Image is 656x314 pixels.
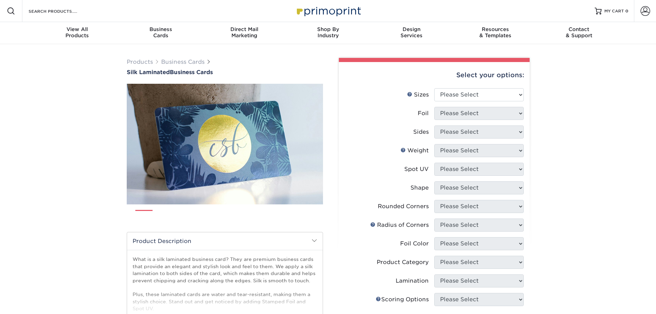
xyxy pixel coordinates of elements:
span: Design [370,26,454,32]
a: Shop ByIndustry [286,22,370,44]
img: Business Cards 06 [251,207,268,224]
div: Industry [286,26,370,39]
img: Business Cards 02 [158,207,176,224]
img: Business Cards 03 [181,207,199,224]
div: Rounded Corners [378,202,429,211]
div: Radius of Corners [370,221,429,229]
div: & Templates [454,26,537,39]
div: Marketing [202,26,286,39]
div: Lamination [396,277,429,285]
div: Products [35,26,119,39]
div: Services [370,26,454,39]
span: Resources [454,26,537,32]
div: Foil Color [400,240,429,248]
div: Cards [119,26,202,39]
div: Sides [413,128,429,136]
span: Direct Mail [202,26,286,32]
img: Business Cards 08 [297,207,314,224]
span: Silk Laminated [127,69,170,75]
a: BusinessCards [119,22,202,44]
h2: Product Description [127,232,323,250]
img: Primoprint [294,3,363,18]
div: Select your options: [344,62,524,88]
a: Contact& Support [537,22,621,44]
a: Direct MailMarketing [202,22,286,44]
img: Business Cards 04 [205,207,222,224]
div: Weight [400,146,429,155]
img: Business Cards 05 [228,207,245,224]
a: Resources& Templates [454,22,537,44]
span: Shop By [286,26,370,32]
img: Business Cards 07 [274,207,291,224]
span: Business [119,26,202,32]
a: Business Cards [161,59,205,65]
h1: Business Cards [127,69,323,75]
div: Product Category [377,258,429,266]
div: Shape [410,184,429,192]
img: Silk Laminated 01 [127,46,323,242]
input: SEARCH PRODUCTS..... [28,7,95,15]
a: Silk LaminatedBusiness Cards [127,69,323,75]
a: DesignServices [370,22,454,44]
span: 0 [625,9,628,13]
div: Scoring Options [376,295,429,304]
span: MY CART [604,8,624,14]
div: & Support [537,26,621,39]
span: View All [35,26,119,32]
div: Foil [418,109,429,118]
a: Products [127,59,153,65]
div: Sizes [407,91,429,99]
span: Contact [537,26,621,32]
a: View AllProducts [35,22,119,44]
div: Spot UV [404,165,429,173]
img: Business Cards 01 [135,207,153,225]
